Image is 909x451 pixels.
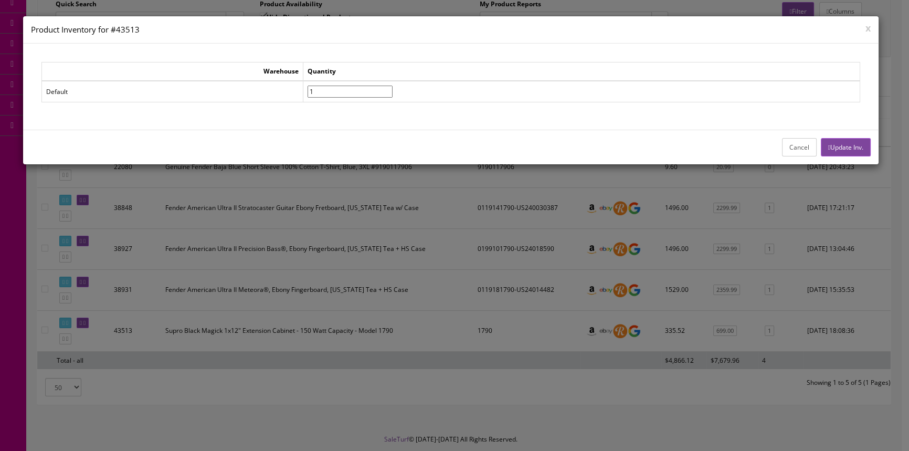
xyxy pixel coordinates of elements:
button: x [865,23,871,33]
button: Update Inv. [821,138,871,156]
td: Default [41,81,303,102]
td: Warehouse [41,62,303,81]
td: Quantity [303,62,860,81]
h4: Product Inventory for #43513 [31,24,871,35]
button: Cancel [782,138,817,156]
